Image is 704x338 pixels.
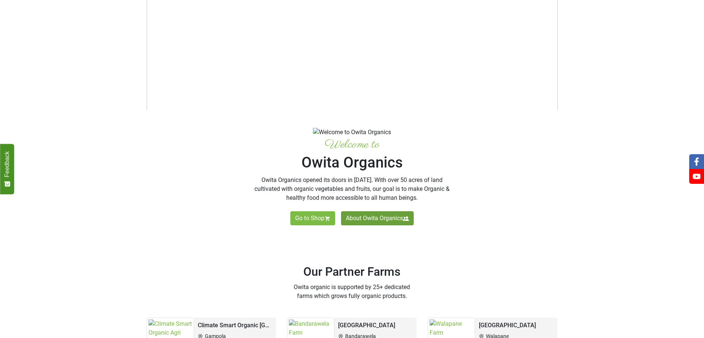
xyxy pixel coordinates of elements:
h2: Our Partner Farms [287,264,417,280]
h2: [GEOGRAPHIC_DATA] [479,321,554,329]
h1: Owita Organics [252,137,452,173]
p: Owita Organics opened its doors in [DATE]. With over 50 acres of land cultivated with organic veg... [252,176,452,202]
h2: [GEOGRAPHIC_DATA] [338,321,413,329]
h2: Climate Smart Organic [GEOGRAPHIC_DATA] [198,321,273,329]
a: Go to Shop [290,211,335,225]
p: Owita organic is supported by 25+ dedicated farms which grows fully organic products. [287,283,417,301]
span: Feedback [4,151,10,177]
a: About Owita Organics [341,211,414,225]
small: Welcome to [252,137,452,153]
img: Welcome to Owita Organics [313,128,391,137]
